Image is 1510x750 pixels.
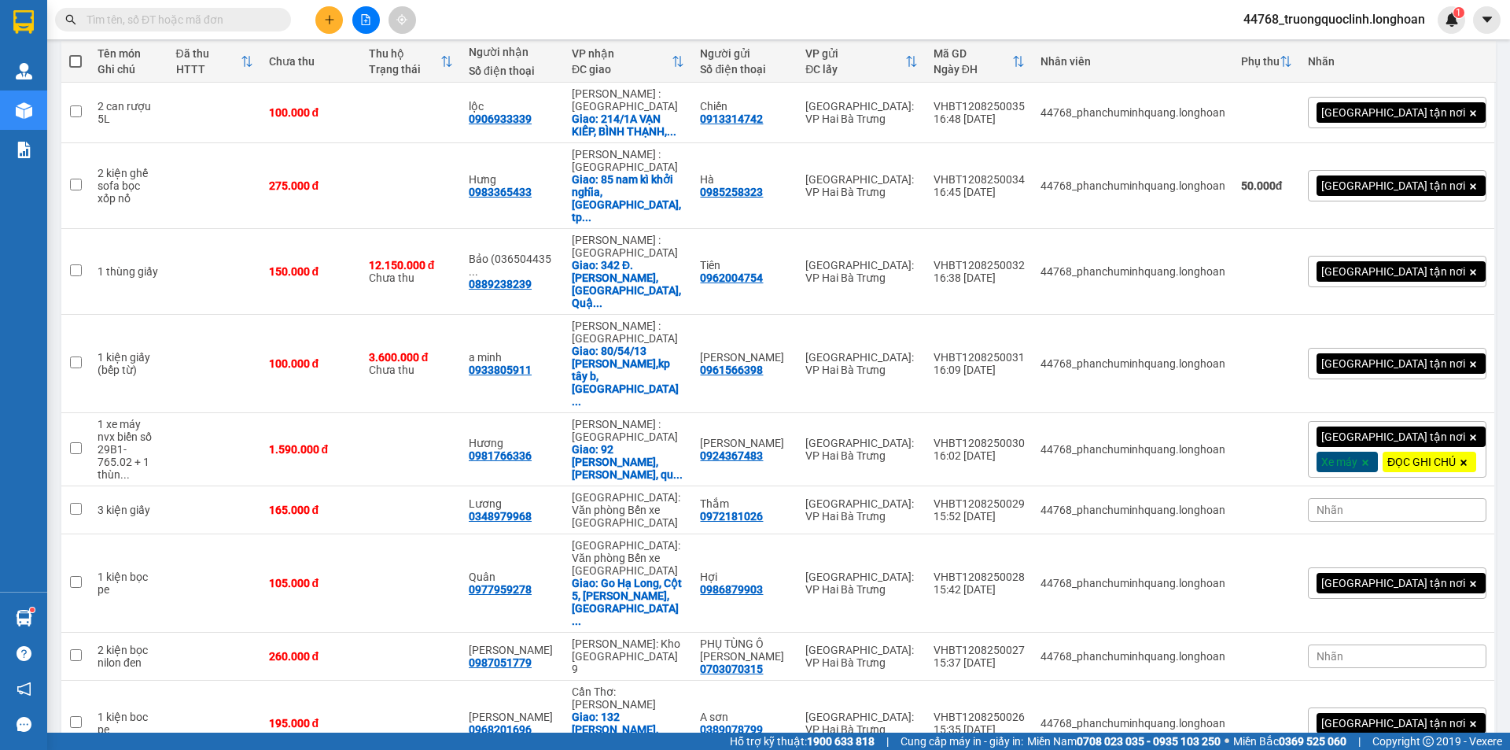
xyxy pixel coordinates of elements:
[1453,7,1464,18] sup: 1
[98,571,160,596] div: 1 kiện bọc pe
[700,637,790,663] div: PHỤ TÙNG Ô TÔ TÌNH HUYỀN
[1040,504,1225,516] div: 44768_phanchuminhquang.longhoan
[98,265,160,278] div: 1 thùng giấy
[805,351,917,376] div: [GEOGRAPHIC_DATA]: VP Hai Bà Trưng
[469,113,532,125] div: 0906933339
[700,113,763,125] div: 0913314742
[934,644,1025,656] div: VHBT1208250027
[361,41,461,83] th: Toggle SortBy
[805,571,917,596] div: [GEOGRAPHIC_DATA]: VP Hai Bà Trưng
[17,717,31,732] span: message
[16,102,32,119] img: warehouse-icon
[926,41,1033,83] th: Toggle SortBy
[572,259,684,309] div: Giao: 342 Đ. Tạ Quang Bửu, Phường 4, Quận 8, Hồ Chí Minh
[469,497,556,510] div: Lương
[369,259,453,284] div: Chưa thu
[389,6,416,34] button: aim
[572,577,684,627] div: Giao: Go Hạ Long, Cột 5, Hồng Hà, Hạ Long, Quảng Ninh
[469,644,556,656] div: Tuấn Lạnh
[396,14,407,25] span: aim
[1233,733,1346,750] span: Miền Bắc
[369,47,440,60] div: Thu hộ
[934,583,1025,596] div: 15:42 [DATE]
[1040,650,1225,663] div: 44768_phanchuminhquang.longhoan
[98,711,160,736] div: 1 kiện boc pe
[1321,576,1465,590] span: [GEOGRAPHIC_DATA] tận nơi
[369,351,453,364] div: 3.600.000 đ
[1456,7,1461,18] span: 1
[934,497,1025,510] div: VHBT1208250029
[360,14,371,25] span: file-add
[1040,55,1225,68] div: Nhân viên
[16,610,32,626] img: warehouse-icon
[1321,264,1465,279] span: [GEOGRAPHIC_DATA] tận nơi
[98,47,160,60] div: Tên món
[572,491,684,529] div: [GEOGRAPHIC_DATA]: Văn phòng Bến xe [GEOGRAPHIC_DATA]
[98,63,160,76] div: Ghi chú
[1321,179,1465,193] span: [GEOGRAPHIC_DATA] tận nơi
[582,211,591,224] span: ...
[1241,55,1280,68] div: Phụ thu
[700,571,790,583] div: Hợi
[324,14,335,25] span: plus
[30,608,35,612] sup: 1
[1040,443,1225,456] div: 44768_phanchuminhquang.longhoan
[1321,357,1465,371] span: [GEOGRAPHIC_DATA] tận nơi
[176,63,241,76] div: HTTT
[934,571,1025,583] div: VHBT1208250028
[934,711,1025,723] div: VHBT1208250026
[805,100,917,125] div: [GEOGRAPHIC_DATA]: VP Hai Bà Trưng
[120,468,130,481] span: ...
[1241,179,1283,192] strong: 50.000 đ
[369,259,453,272] div: 12.150.000 đ
[700,510,763,523] div: 0972181026
[269,55,353,68] div: Chưa thu
[805,173,917,198] div: [GEOGRAPHIC_DATA]: VP Hai Bà Trưng
[269,443,353,456] div: 1.590.000 đ
[667,125,676,138] span: ...
[572,615,581,627] span: ...
[700,497,790,510] div: Thắm
[934,723,1025,736] div: 15:35 [DATE]
[469,583,532,596] div: 0977959278
[700,364,763,376] div: 0961566398
[934,47,1012,60] div: Mã GD
[700,663,763,675] div: 0703070315
[469,351,556,364] div: a minh
[572,63,672,76] div: ĐC giao
[934,449,1025,462] div: 16:02 [DATE]
[700,186,763,198] div: 0985258323
[98,167,160,205] div: 2 kiện ghế sofa bọc xốp nổ
[269,577,353,589] div: 105.000 đ
[469,186,532,198] div: 0983365433
[1040,106,1225,119] div: 44768_phanchuminhquang.longhoan
[934,272,1025,284] div: 16:38 [DATE]
[934,364,1025,376] div: 16:09 [DATE]
[1423,736,1434,747] span: copyright
[572,148,684,173] div: [PERSON_NAME] : [GEOGRAPHIC_DATA]
[1358,733,1361,750] span: |
[700,100,790,113] div: Chiến
[805,47,904,60] div: VP gửi
[168,41,261,83] th: Toggle SortBy
[1225,738,1229,744] span: ⚪️
[572,539,684,577] div: [GEOGRAPHIC_DATA]: Văn phòng Bến xe [GEOGRAPHIC_DATA]
[934,656,1025,669] div: 15:37 [DATE]
[934,113,1025,125] div: 16:48 [DATE]
[1317,650,1343,663] span: Nhãn
[934,173,1025,186] div: VHBT1208250034
[564,41,692,83] th: Toggle SortBy
[469,510,532,523] div: 0348979968
[1231,9,1438,29] span: 44768_truongquoclinh.longhoan
[1480,13,1494,27] span: caret-down
[269,650,353,663] div: 260.000 đ
[572,395,581,408] span: ...
[469,278,532,290] div: 0889238239
[1040,717,1225,730] div: 44768_phanchuminhquang.longhoan
[572,685,684,711] div: Cần Thơ: [PERSON_NAME]
[1317,504,1343,516] span: Nhãn
[797,41,925,83] th: Toggle SortBy
[1279,735,1346,748] strong: 0369 525 060
[469,449,532,462] div: 0981766336
[805,437,917,462] div: [GEOGRAPHIC_DATA]: VP Hai Bà Trưng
